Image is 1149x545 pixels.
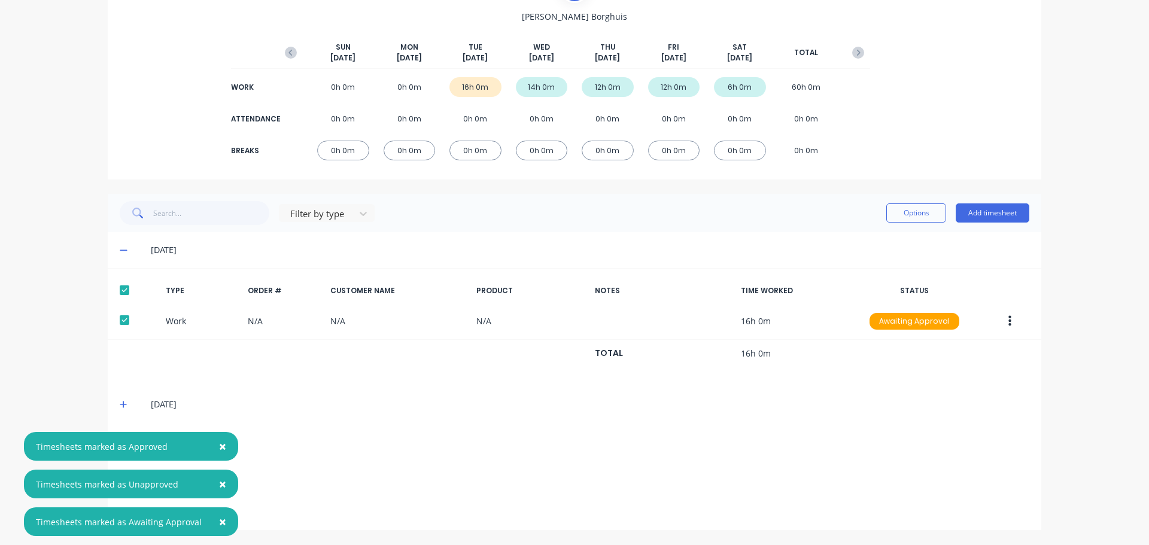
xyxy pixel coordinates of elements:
[330,53,355,63] span: [DATE]
[714,109,766,129] div: 0h 0m
[400,42,418,53] span: MON
[248,285,321,296] div: ORDER #
[317,141,369,160] div: 0h 0m
[36,478,178,491] div: Timesheets marked as Unapproved
[780,109,832,129] div: 0h 0m
[516,109,568,129] div: 0h 0m
[648,109,700,129] div: 0h 0m
[595,53,620,63] span: [DATE]
[207,507,238,536] button: Close
[732,42,747,53] span: SAT
[231,82,279,93] div: WORK
[166,285,239,296] div: TYPE
[522,10,627,23] span: [PERSON_NAME] Borghuis
[317,77,369,97] div: 0h 0m
[36,516,202,528] div: Timesheets marked as Awaiting Approval
[582,77,634,97] div: 12h 0m
[384,77,436,97] div: 0h 0m
[648,141,700,160] div: 0h 0m
[330,285,467,296] div: CUSTOMER NAME
[207,470,238,498] button: Close
[384,109,436,129] div: 0h 0m
[317,109,369,129] div: 0h 0m
[151,398,1029,411] div: [DATE]
[231,145,279,156] div: BREAKS
[151,506,1029,519] div: [DATE]
[449,109,501,129] div: 0h 0m
[780,141,832,160] div: 0h 0m
[516,141,568,160] div: 0h 0m
[449,77,501,97] div: 16h 0m
[151,243,1029,257] div: [DATE]
[661,53,686,63] span: [DATE]
[582,109,634,129] div: 0h 0m
[36,440,168,453] div: Timesheets marked as Approved
[151,470,1029,483] div: [DATE]
[870,313,959,330] div: Awaiting Approval
[469,42,482,53] span: TUE
[956,203,1029,223] button: Add timesheet
[476,285,585,296] div: PRODUCT
[595,285,731,296] div: NOTES
[582,141,634,160] div: 0h 0m
[219,438,226,455] span: ×
[668,42,679,53] span: FRI
[794,47,818,58] span: TOTAL
[860,285,969,296] div: STATUS
[648,77,700,97] div: 12h 0m
[780,77,832,97] div: 60h 0m
[397,53,422,63] span: [DATE]
[207,432,238,461] button: Close
[886,203,946,223] button: Options
[231,114,279,124] div: ATTENDANCE
[727,53,752,63] span: [DATE]
[533,42,550,53] span: WED
[741,285,850,296] div: TIME WORKED
[600,42,615,53] span: THU
[336,42,351,53] span: SUN
[529,53,554,63] span: [DATE]
[384,141,436,160] div: 0h 0m
[714,141,766,160] div: 0h 0m
[153,201,270,225] input: Search...
[516,77,568,97] div: 14h 0m
[449,141,501,160] div: 0h 0m
[463,53,488,63] span: [DATE]
[714,77,766,97] div: 6h 0m
[219,476,226,492] span: ×
[219,513,226,530] span: ×
[151,434,1029,447] div: [DATE]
